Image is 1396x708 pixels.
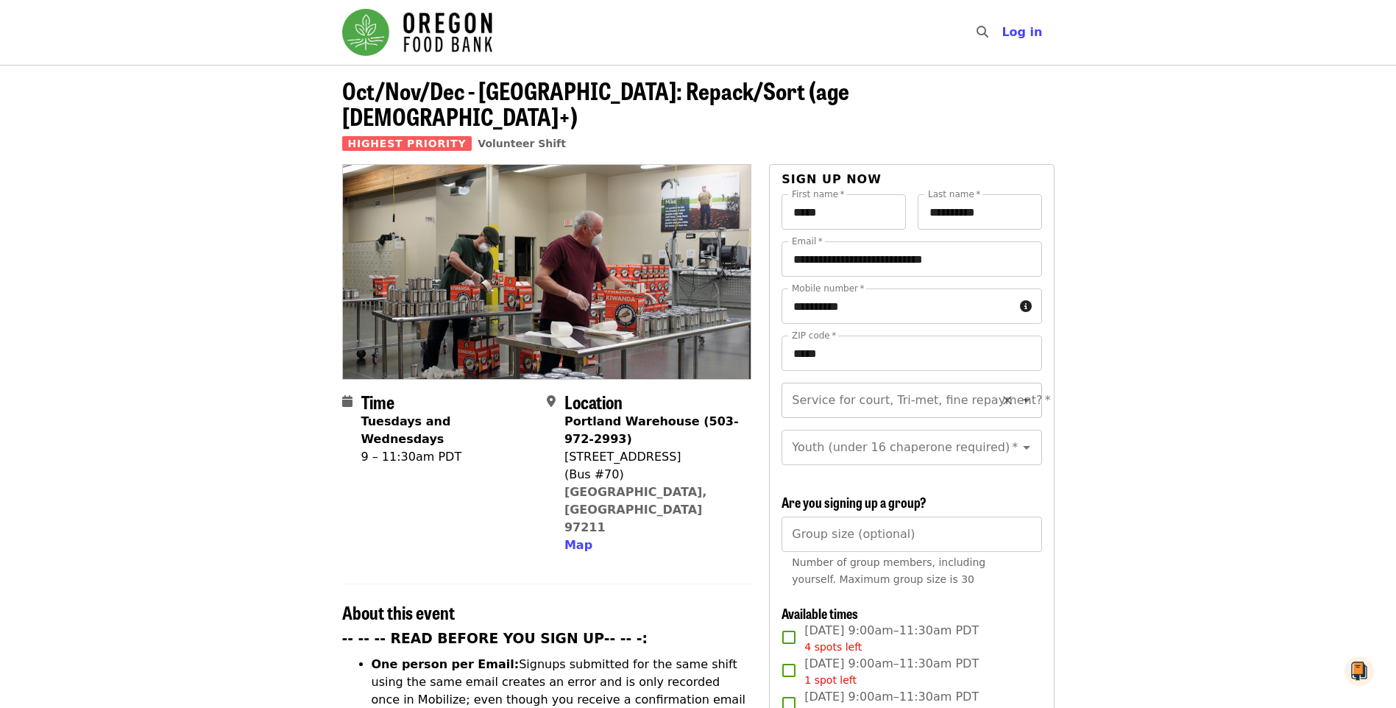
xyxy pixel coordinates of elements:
[792,284,864,293] label: Mobile number
[564,414,739,446] strong: Portland Warehouse (503-972-2993)
[928,190,980,199] label: Last name
[1002,25,1042,39] span: Log in
[361,448,535,466] div: 9 – 11:30am PDT
[804,674,857,686] span: 1 spot left
[342,73,849,133] span: Oct/Nov/Dec - [GEOGRAPHIC_DATA]: Repack/Sort (age [DEMOGRAPHIC_DATA]+)
[792,331,836,340] label: ZIP code
[564,466,740,484] div: (Bus #70)
[564,537,592,554] button: Map
[990,18,1054,47] button: Log in
[564,485,707,534] a: [GEOGRAPHIC_DATA], [GEOGRAPHIC_DATA] 97211
[782,603,858,623] span: Available times
[782,194,906,230] input: First name
[792,556,985,585] span: Number of group members, including yourself. Maximum group size is 30
[342,631,648,646] strong: -- -- -- READ BEFORE YOU SIGN UP-- -- -:
[782,172,882,186] span: Sign up now
[977,25,988,39] i: search icon
[1016,390,1037,411] button: Open
[997,390,1018,411] button: Clear
[342,136,472,151] span: Highest Priority
[478,138,566,149] a: Volunteer Shift
[1020,300,1032,314] i: circle-info icon
[342,599,455,625] span: About this event
[804,622,979,655] span: [DATE] 9:00am–11:30am PDT
[782,492,926,511] span: Are you signing up a group?
[372,657,520,671] strong: One person per Email:
[782,517,1041,552] input: [object Object]
[361,389,394,414] span: Time
[782,336,1041,371] input: ZIP code
[782,241,1041,277] input: Email
[343,165,751,378] img: Oct/Nov/Dec - Portland: Repack/Sort (age 16+) organized by Oregon Food Bank
[1016,437,1037,458] button: Open
[564,389,623,414] span: Location
[564,448,740,466] div: [STREET_ADDRESS]
[804,655,979,688] span: [DATE] 9:00am–11:30am PDT
[342,9,492,56] img: Oregon Food Bank - Home
[792,190,845,199] label: First name
[997,15,1009,50] input: Search
[342,394,352,408] i: calendar icon
[361,414,451,446] strong: Tuesdays and Wednesdays
[918,194,1042,230] input: Last name
[547,394,556,408] i: map-marker-alt icon
[782,288,1013,324] input: Mobile number
[564,538,592,552] span: Map
[804,641,862,653] span: 4 spots left
[792,237,823,246] label: Email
